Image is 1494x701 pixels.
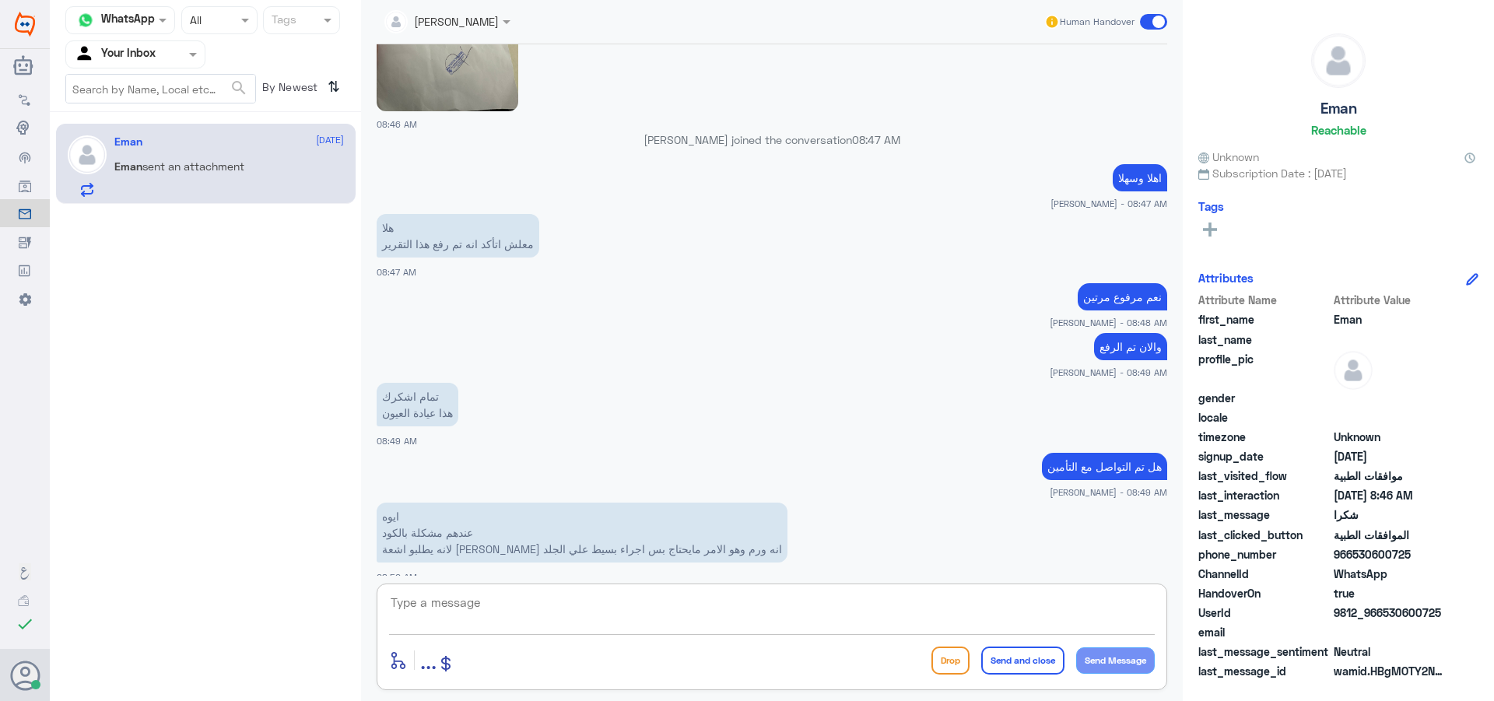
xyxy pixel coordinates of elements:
[1198,527,1331,543] span: last_clicked_button
[1198,624,1331,640] span: email
[74,9,97,32] img: whatsapp.png
[1334,468,1447,484] span: موافقات الطبية
[1094,333,1167,360] p: 16/8/2025, 8:49 AM
[1198,271,1254,285] h6: Attributes
[1198,663,1331,679] span: last_message_id
[377,503,787,563] p: 16/8/2025, 8:50 AM
[377,131,1167,148] p: [PERSON_NAME] joined the conversation
[377,436,417,446] span: 08:49 AM
[420,646,437,674] span: ...
[1334,390,1447,406] span: null
[1334,311,1447,328] span: Eman
[1334,527,1447,543] span: الموافقات الطبية
[377,572,417,582] span: 08:50 AM
[1198,468,1331,484] span: last_visited_flow
[230,75,248,101] button: search
[420,643,437,678] button: ...
[852,133,900,146] span: 08:47 AM
[16,615,34,633] i: check
[1198,605,1331,621] span: UserId
[1312,34,1365,87] img: defaultAdmin.png
[114,159,142,173] span: Eman
[1334,487,1447,503] span: 2025-08-16T05:46:54.335Z
[1198,149,1259,165] span: Unknown
[1113,164,1167,191] p: 16/8/2025, 8:47 AM
[1198,487,1331,503] span: last_interaction
[1198,351,1331,387] span: profile_pic
[1076,647,1155,674] button: Send Message
[1334,292,1447,308] span: Attribute Value
[74,43,97,66] img: yourInbox.svg
[1198,566,1331,582] span: ChannelId
[1198,311,1331,328] span: first_name
[1198,643,1331,660] span: last_message_sentiment
[1334,506,1447,523] span: شكرا
[1198,448,1331,464] span: signup_date
[1198,199,1224,213] h6: Tags
[15,12,35,37] img: Widebot Logo
[1198,585,1331,601] span: HandoverOn
[1198,506,1331,523] span: last_message
[1198,390,1331,406] span: gender
[1198,331,1331,348] span: last_name
[1050,485,1167,499] span: [PERSON_NAME] - 08:49 AM
[1060,15,1135,29] span: Human Handover
[1334,663,1447,679] span: wamid.HBgMOTY2NTMwNjAwNzI1FQIAEhgUM0EwM0JERDNBN0RGQTM5Rjc5Q0YA
[142,159,244,173] span: sent an attachment
[66,75,255,103] input: Search by Name, Local etc…
[1198,165,1478,181] span: Subscription Date : [DATE]
[1334,546,1447,563] span: 966530600725
[377,214,539,258] p: 16/8/2025, 8:47 AM
[68,135,107,174] img: defaultAdmin.png
[1334,624,1447,640] span: null
[1334,351,1373,390] img: defaultAdmin.png
[931,647,970,675] button: Drop
[1334,409,1447,426] span: null
[1078,283,1167,310] p: 16/8/2025, 8:48 AM
[1334,643,1447,660] span: 0
[981,647,1064,675] button: Send and close
[1334,429,1447,445] span: Unknown
[10,661,40,690] button: Avatar
[316,133,344,147] span: [DATE]
[114,135,142,149] h5: Eman
[1334,448,1447,464] span: 2025-08-12T17:11:57.817Z
[256,74,321,105] span: By Newest
[1334,605,1447,621] span: 9812_966530600725
[377,119,417,129] span: 08:46 AM
[230,79,248,97] span: search
[1334,585,1447,601] span: true
[1198,292,1331,308] span: Attribute Name
[1050,197,1167,210] span: [PERSON_NAME] - 08:47 AM
[377,267,416,277] span: 08:47 AM
[328,74,340,100] i: ⇅
[1198,546,1331,563] span: phone_number
[1334,566,1447,582] span: 2
[269,11,296,31] div: Tags
[1042,453,1167,480] p: 16/8/2025, 8:49 AM
[377,383,458,426] p: 16/8/2025, 8:49 AM
[1320,100,1357,117] h5: Eman
[1311,123,1366,137] h6: Reachable
[1198,409,1331,426] span: locale
[1050,366,1167,379] span: [PERSON_NAME] - 08:49 AM
[1198,429,1331,445] span: timezone
[1050,316,1167,329] span: [PERSON_NAME] - 08:48 AM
